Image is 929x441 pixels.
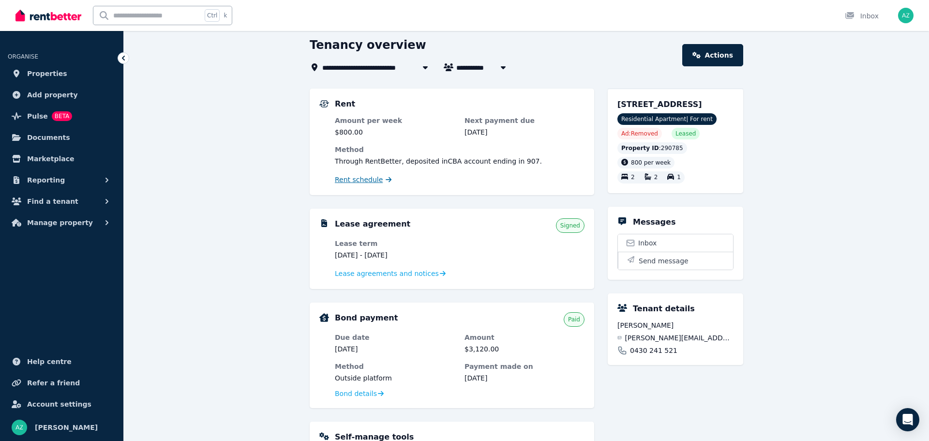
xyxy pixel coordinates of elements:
[631,174,635,181] span: 2
[27,89,78,101] span: Add property
[633,216,675,228] h5: Messages
[335,250,455,260] dd: [DATE] - [DATE]
[896,408,919,431] div: Open Intercom Messenger
[335,218,410,230] h5: Lease agreement
[224,12,227,19] span: k
[335,239,455,248] dt: Lease term
[27,356,72,367] span: Help centre
[8,64,116,83] a: Properties
[617,320,734,330] span: [PERSON_NAME]
[335,373,455,383] dd: Outside platform
[464,344,584,354] dd: $3,120.00
[617,113,717,125] span: Residential Apartment | For rent
[335,344,455,354] dd: [DATE]
[621,144,659,152] span: Property ID
[27,174,65,186] span: Reporting
[35,422,98,433] span: [PERSON_NAME]
[618,234,733,252] a: Inbox
[27,110,48,122] span: Pulse
[8,85,116,105] a: Add property
[617,100,702,109] span: [STREET_ADDRESS]
[621,130,658,137] span: Ad: Removed
[464,373,584,383] dd: [DATE]
[677,174,681,181] span: 1
[568,316,580,323] span: Paid
[845,11,879,21] div: Inbox
[8,53,38,60] span: ORGANISE
[630,346,677,355] span: 0430 241 521
[27,132,70,143] span: Documents
[464,333,584,342] dt: Amount
[27,377,80,389] span: Refer a friend
[310,37,426,53] h1: Tenancy overview
[654,174,658,181] span: 2
[335,269,446,278] a: Lease agreements and notices
[335,333,455,342] dt: Due date
[464,127,584,137] dd: [DATE]
[27,68,67,79] span: Properties
[639,256,689,266] span: Send message
[335,116,455,125] dt: Amount per week
[464,362,584,371] dt: Payment made on
[560,222,580,229] span: Signed
[205,9,220,22] span: Ctrl
[625,333,734,343] span: [PERSON_NAME][EMAIL_ADDRESS][DOMAIN_NAME][PERSON_NAME]
[52,111,72,121] span: BETA
[27,217,93,228] span: Manage property
[8,170,116,190] button: Reporting
[335,98,355,110] h5: Rent
[8,106,116,126] a: PulseBETA
[335,269,439,278] span: Lease agreements and notices
[464,116,584,125] dt: Next payment due
[335,389,377,398] span: Bond details
[335,362,455,371] dt: Method
[682,44,743,66] a: Actions
[27,196,78,207] span: Find a tenant
[15,8,81,23] img: RentBetter
[8,128,116,147] a: Documents
[319,313,329,322] img: Bond Details
[335,312,398,324] h5: Bond payment
[8,395,116,414] a: Account settings
[335,389,384,398] a: Bond details
[8,149,116,168] a: Marketplace
[638,238,657,248] span: Inbox
[8,213,116,232] button: Manage property
[335,157,542,165] span: Through RentBetter , deposited in CBA account ending in 907 .
[335,127,455,137] dd: $800.00
[898,8,914,23] img: Aakash Zaveri
[27,153,74,165] span: Marketplace
[27,398,91,410] span: Account settings
[335,145,584,154] dt: Method
[335,175,383,184] span: Rent schedule
[631,159,671,166] span: 800 per week
[8,373,116,393] a: Refer a friend
[12,420,27,435] img: Aakash Zaveri
[8,352,116,371] a: Help centre
[319,100,329,107] img: Rental Payments
[618,252,733,270] button: Send message
[675,130,696,137] span: Leased
[8,192,116,211] button: Find a tenant
[633,303,695,315] h5: Tenant details
[335,175,392,184] a: Rent schedule
[617,142,687,154] div: : 290785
